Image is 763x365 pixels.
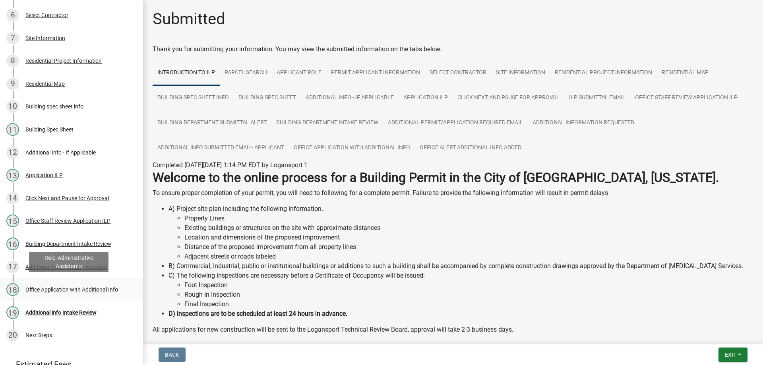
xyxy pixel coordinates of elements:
[415,135,526,161] a: Office Alert Additional info added
[25,150,96,155] div: Additional Info - If Applicable
[6,283,19,296] div: 18
[153,85,234,111] a: Building spec sheet info
[168,310,347,317] strong: D) Inspections are to be scheduled at least 24 hours in advance.
[564,85,630,111] a: ILP Submittal Email
[184,299,753,309] li: Final Inspection
[718,348,748,362] button: Exit
[6,123,19,136] div: 11
[184,223,753,233] li: Existing buildings or structures on the site with approximate distances
[234,85,301,111] a: Building Spec Sheet
[326,60,425,86] a: Permit Applicant Information
[6,306,19,319] div: 19
[25,195,109,201] div: Click Next and Pause for Approval
[271,110,383,136] a: Building Department Intake Review
[6,329,19,342] div: 20
[657,60,713,86] a: Residential Map
[153,170,719,185] strong: Welcome to the online process for a Building Permit in the City of [GEOGRAPHIC_DATA], [US_STATE].
[6,100,19,113] div: 10
[6,214,19,227] div: 15
[184,214,753,223] li: Property Lines
[6,146,19,159] div: 12
[491,60,550,86] a: Site Information
[25,127,74,132] div: Building Spec Sheet
[168,271,753,309] li: C) The following inspections are necessary before a Certificate of Occupancy will be issued:
[153,44,753,54] div: Thank you for submitting your information. You may view the submitted information on the tabs below.
[25,12,68,18] div: Select Contractor
[153,110,271,136] a: Building Department Submittal Alert
[453,85,564,111] a: Click Next and Pause for Approval
[184,242,753,252] li: Distance of the proposed improvement from all property lines
[168,261,753,271] li: B) Commercial, Industrial, public or institutional buildings or additions to such a building shal...
[25,218,110,224] div: Office Staff Review Application ILP
[399,85,453,111] a: Application ILP
[425,60,491,86] a: Select Contractor
[25,287,118,292] div: Office Application with Additional Info
[153,135,289,161] a: Additional Info Submitted Email- Applicant
[184,233,753,242] li: Location and dimensions of the proposed improvement
[220,60,272,86] a: Parcel search
[153,188,753,198] p: To ensure proper completion of your permit, you will need to following for a complete permit. Fai...
[6,238,19,250] div: 16
[6,54,19,67] div: 8
[25,104,83,109] div: Building spec sheet info
[272,60,326,86] a: Applicant Role
[550,60,657,86] a: Residential Project Information
[25,241,111,247] div: Building Department Intake Review
[383,110,528,136] a: Additional Permit/Application Required Email
[301,85,399,111] a: Additional Info - If Applicable
[25,58,102,64] div: Residential Project Information
[184,290,753,299] li: Rough-In Inspection
[6,77,19,90] div: 9
[153,325,753,334] p: All applications for new construction will be sent to the Logansport Technical Review Board, appr...
[184,280,753,290] li: Foot Inspection
[725,351,736,358] span: Exit
[25,81,65,87] div: Residential Map
[29,252,108,272] div: Role: Administrative Assistants
[6,192,19,205] div: 14
[184,252,753,261] li: Adjacent streets or roads labeled
[153,161,308,169] span: Completed [DATE][DATE] 1:14 PM EDT by Logansport 1
[6,32,19,44] div: 7
[25,172,63,178] div: Application ILP
[153,341,753,350] p: All hired contractors must be registered in our office in order to complete work on another indiv...
[6,9,19,21] div: 6
[528,110,639,136] a: Additional Information requested
[289,135,415,161] a: Office Application with Additional Info
[25,264,107,270] div: Additional Information requested
[6,169,19,182] div: 13
[165,351,179,358] span: Back
[153,10,225,29] h1: Submitted
[159,348,186,362] button: Back
[6,261,19,273] div: 17
[25,35,65,41] div: Site Information
[25,310,97,315] div: Additional info Intake Review
[630,85,742,111] a: Office Staff Review Application ILP
[153,60,220,86] a: Introduction to ILP
[168,204,753,261] li: A) Project site plan including the following information.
